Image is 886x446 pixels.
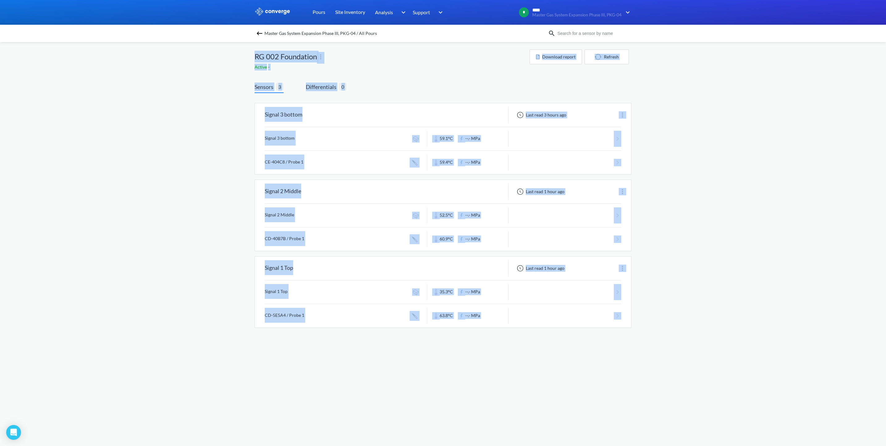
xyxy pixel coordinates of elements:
span: Sensors [255,83,276,91]
img: downArrow.svg [622,9,631,16]
span: - [268,64,271,70]
div: Open Intercom Messenger [6,425,21,440]
span: 3 [276,83,284,91]
button: Download report [529,49,582,64]
span: Support [413,8,430,16]
img: backspace.svg [256,30,263,37]
img: downArrow.svg [434,9,444,16]
span: Master Gas System Expansion Phase III, PKG-04 [532,13,622,17]
img: more.svg [619,265,626,272]
div: Last read 1 hour ago [513,188,566,195]
img: icon-search.svg [548,30,555,37]
div: Signal 3 bottom [265,107,302,123]
div: Signal 1 Top [265,260,293,276]
button: Refresh [584,49,629,64]
img: more.svg [619,111,626,119]
span: Active [255,64,268,70]
div: Signal 2 Middle [265,184,301,200]
span: RG 002 Foundation [255,51,317,62]
img: more.svg [317,53,324,61]
span: 0 [339,83,347,91]
img: icon-refresh.svg [595,54,604,60]
div: Last read 3 hours ago [513,111,568,119]
input: Search for a sensor by name [555,30,630,37]
span: Master Gas System Expansion Phase III, PKG-04 / All Pours [264,29,377,38]
img: logo_ewhite.svg [255,7,290,15]
span: Analysis [375,8,393,16]
div: Last read 1 hour ago [513,265,566,272]
img: icon-file.svg [536,54,540,59]
img: downArrow.svg [397,9,407,16]
span: Differentials [306,83,339,91]
img: more.svg [619,188,626,195]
